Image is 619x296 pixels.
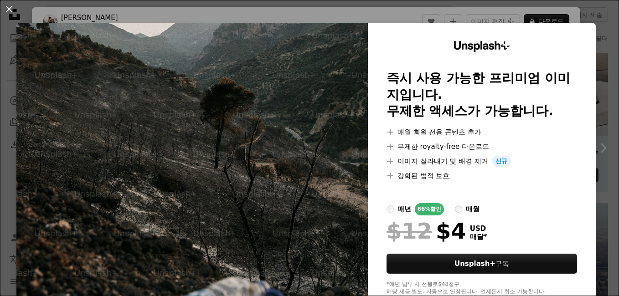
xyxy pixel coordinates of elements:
[466,204,480,214] div: 매월
[415,203,444,215] div: 66% 할인
[387,70,578,119] h2: 즉시 사용 가능한 프리미엄 이미지입니다. 무제한 액세스가 가능합니다.
[387,141,578,152] li: 무제한 royalty-free 다운로드
[387,156,578,167] li: 이미지 잘라내기 및 배경 제거
[455,205,462,213] input: 매월
[397,204,411,214] div: 매년
[387,205,394,213] input: 매년66%할인
[387,127,578,138] li: 매월 회원 전용 콘텐츠 추가
[387,170,578,181] li: 강화된 법적 보호
[387,254,578,274] button: Unsplash+구독
[387,219,466,243] div: $4
[387,281,578,296] div: *매년 납부 시 선불로 $48 청구 해당 세금 별도. 자동으로 연장됩니다. 언제든지 취소 가능합니다.
[454,260,495,268] strong: Unsplash+
[470,225,487,233] span: USD
[492,156,511,167] span: 신규
[387,219,432,243] span: $12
